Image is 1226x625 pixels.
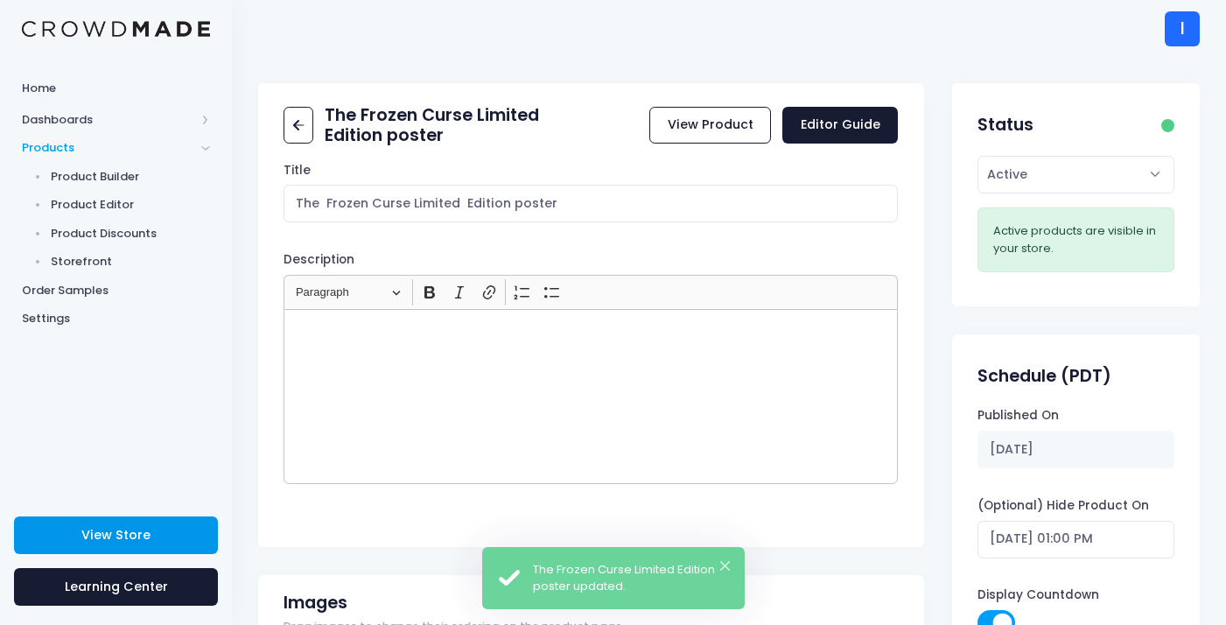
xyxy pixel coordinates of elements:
[22,310,210,327] span: Settings
[22,282,210,299] span: Order Samples
[977,407,1059,425] label: Published On
[65,578,168,595] span: Learning Center
[284,593,347,613] h2: Images
[977,366,1111,386] h2: Schedule (PDT)
[22,139,195,157] span: Products
[993,222,1159,256] div: Active products are visible in your store.
[22,80,210,97] span: Home
[51,196,211,214] span: Product Editor
[284,275,898,309] div: Editor toolbar
[22,21,210,38] img: Logo
[284,162,311,179] label: Title
[1165,11,1200,46] div: I
[977,497,1149,515] label: (Optional) Hide Product On
[14,516,218,554] a: View Store
[284,309,898,484] div: Rich Text Editor, main
[296,282,387,303] span: Paragraph
[782,107,898,144] a: Editor Guide
[977,115,1033,135] h2: Status
[51,225,211,242] span: Product Discounts
[288,279,409,306] button: Paragraph
[977,586,1099,604] label: Display Countdown
[284,251,354,269] label: Description
[14,568,218,606] a: Learning Center
[533,561,730,595] div: The Frozen Curse Limited Edition poster updated.
[51,253,211,270] span: Storefront
[325,105,591,146] h2: The Frozen Curse Limited Edition poster
[22,111,195,129] span: Dashboards
[51,168,211,186] span: Product Builder
[649,107,771,144] a: View Product
[720,561,730,571] button: ×
[81,526,151,544] span: View Store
